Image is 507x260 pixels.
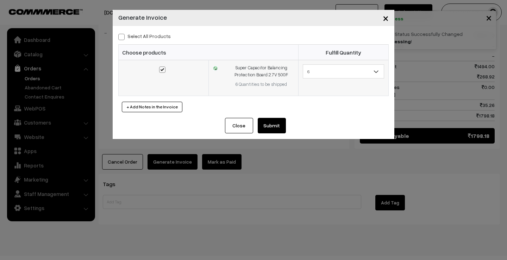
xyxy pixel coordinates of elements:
span: × [383,11,389,24]
button: + Add Notes in the Invoice [122,102,182,112]
label: Select all Products [118,32,171,40]
span: 6 [303,64,384,78]
button: Close [225,118,253,133]
th: Choose products [119,45,299,60]
h4: Generate Invoice [118,13,167,22]
button: Submit [258,118,286,133]
img: 1748518788141451fswkrlkFL.jpg [213,66,218,70]
th: Fulfill Quantity [299,45,389,60]
span: 6 [303,65,384,78]
button: Close [377,7,394,29]
div: Super Capacitor Balancing Protection Board 2.7V 500F [228,64,294,78]
div: 6 Quantities to be shipped [228,81,294,88]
